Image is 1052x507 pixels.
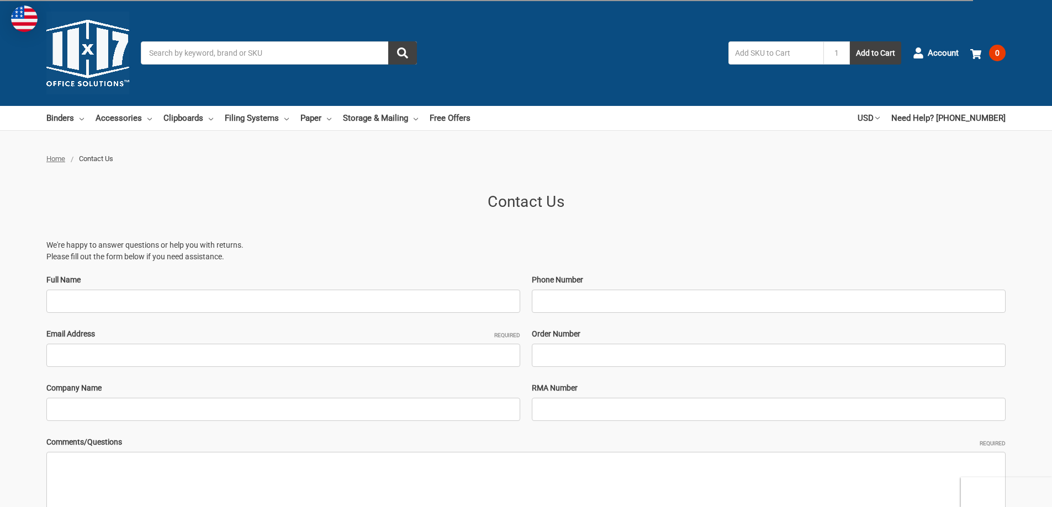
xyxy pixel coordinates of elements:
label: Full Name [46,274,520,286]
input: Search by keyword, brand or SKU [141,41,417,65]
label: Comments/Questions [46,436,1006,448]
label: RMA Number [532,382,1006,394]
a: Storage & Mailing [343,106,418,130]
a: Binders [46,106,84,130]
label: Order Number [532,328,1006,340]
img: 11x17.com [46,12,129,94]
h1: Contact Us [46,190,1006,214]
label: Email Address [46,328,520,340]
small: Required [494,331,520,339]
label: Phone Number [532,274,1006,286]
span: Contact Us [79,154,113,163]
a: 0 [970,39,1006,67]
a: Filing Systems [225,106,289,130]
iframe: Google Customer Reviews [961,477,1052,507]
span: 0 [989,45,1006,61]
a: Paper [300,106,331,130]
button: Add to Cart [850,41,901,65]
input: Add SKU to Cart [728,41,823,65]
a: Accessories [96,106,152,130]
a: Home [46,154,65,163]
label: Company Name [46,382,520,394]
a: Need Help? [PHONE_NUMBER] [891,106,1006,130]
a: Clipboards [163,106,213,130]
span: Account [928,47,959,60]
p: We're happy to answer questions or help you with returns. Please fill out the form below if you n... [46,239,1006,263]
a: Account [913,39,959,67]
small: Required [980,439,1006,447]
img: duty and tax information for United States [11,6,38,32]
a: USD [858,106,880,130]
a: Free Offers [430,106,471,130]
